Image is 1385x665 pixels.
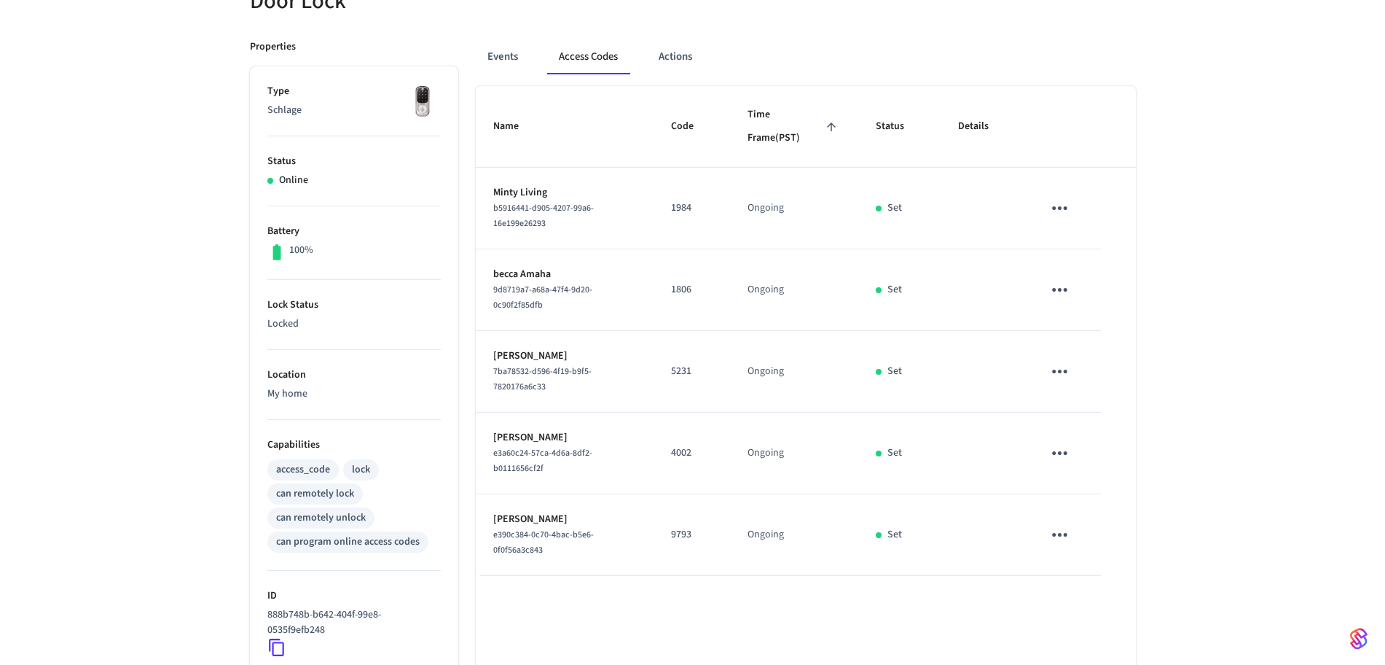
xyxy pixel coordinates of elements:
div: can remotely lock [276,486,354,502]
p: [PERSON_NAME] [493,430,637,446]
div: can program online access codes [276,534,420,550]
p: 1984 [671,201,713,216]
div: can remotely unlock [276,510,366,526]
p: 100% [289,243,313,258]
p: Lock Status [267,297,441,313]
p: ID [267,588,441,604]
p: My home [267,386,441,402]
div: lock [352,462,370,478]
p: Type [267,84,441,99]
span: 9d8719a7-a68a-47f4-9d20-0c90f2f85dfb [493,284,592,311]
p: [PERSON_NAME] [493,349,637,364]
p: 888b748b-b642-404f-99e8-0535f9efb248 [267,607,435,638]
p: Battery [267,224,441,239]
p: 1806 [671,282,713,297]
td: Ongoing [730,494,858,576]
span: Status [876,115,923,138]
span: e3a60c24-57ca-4d6a-8df2-b0111656cf2f [493,447,592,475]
p: Set [887,364,902,379]
p: Properties [250,39,296,55]
p: becca Amaha [493,267,637,282]
span: 7ba78532-d596-4f19-b9f5-7820176a6c33 [493,365,592,393]
span: b5916441-d905-4207-99a6-16e199e26293 [493,202,594,230]
p: Set [887,282,902,297]
p: [PERSON_NAME] [493,512,637,527]
span: Code [671,115,713,138]
button: Access Codes [547,39,629,74]
p: Locked [267,316,441,332]
p: Capabilities [267,437,441,453]
button: Actions [647,39,704,74]
td: Ongoing [730,168,858,249]
p: Online [279,173,308,188]
div: access_code [276,462,330,478]
p: Set [887,527,902,542]
img: Yale Assure Touchscreen Wifi Smart Lock, Satin Nickel, Front [404,84,441,120]
td: Ongoing [730,331,858,413]
td: Ongoing [730,413,858,494]
img: SeamLogoGradient.69752ec5.svg [1350,627,1368,650]
p: Schlage [267,103,441,118]
p: Minty Living [493,185,637,201]
span: e390c384-0c70-4bac-b5e6-0f0f56a3c843 [493,529,594,556]
p: Status [267,154,441,169]
span: Details [958,115,1008,138]
td: Ongoing [730,249,858,331]
p: 9793 [671,527,713,542]
span: Time Frame(PST) [748,104,841,149]
button: Events [476,39,530,74]
table: sticky table [476,86,1136,576]
p: Location [267,367,441,383]
div: ant example [476,39,1136,74]
p: 4002 [671,446,713,461]
p: Set [887,446,902,461]
span: Name [493,115,538,138]
p: 5231 [671,364,713,379]
p: Set [887,201,902,216]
